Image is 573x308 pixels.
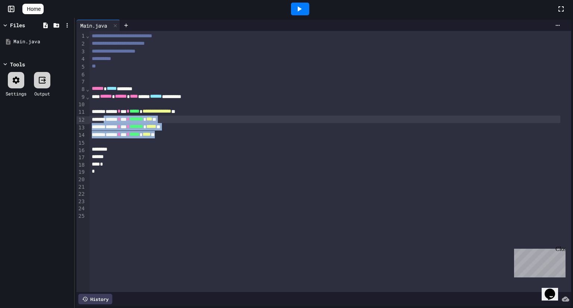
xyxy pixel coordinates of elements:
[76,109,86,116] div: 11
[10,21,25,29] div: Files
[511,246,566,277] iframe: chat widget
[13,38,72,45] div: Main.java
[34,90,50,97] div: Output
[76,32,86,40] div: 1
[76,132,86,139] div: 14
[78,294,112,304] div: History
[27,5,41,13] span: Home
[86,33,90,39] span: Fold line
[6,90,26,97] div: Settings
[76,78,86,86] div: 7
[76,22,111,29] div: Main.java
[76,147,86,154] div: 16
[76,56,86,63] div: 4
[76,20,120,31] div: Main.java
[86,94,90,100] span: Fold line
[76,198,86,205] div: 23
[76,40,86,48] div: 2
[76,94,86,101] div: 9
[76,116,86,124] div: 12
[86,86,90,92] span: Fold line
[76,48,86,56] div: 3
[76,154,86,161] div: 17
[76,63,86,71] div: 5
[76,71,86,79] div: 6
[76,183,86,191] div: 21
[542,278,566,301] iframe: chat widget
[10,60,25,68] div: Tools
[76,86,86,94] div: 8
[76,169,86,176] div: 19
[76,191,86,198] div: 22
[76,213,86,220] div: 25
[76,176,86,183] div: 20
[76,101,86,109] div: 10
[76,139,86,147] div: 15
[22,4,44,14] a: Home
[76,161,86,169] div: 18
[76,124,86,132] div: 13
[76,205,86,213] div: 24
[3,3,51,47] div: Chat with us now!Close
